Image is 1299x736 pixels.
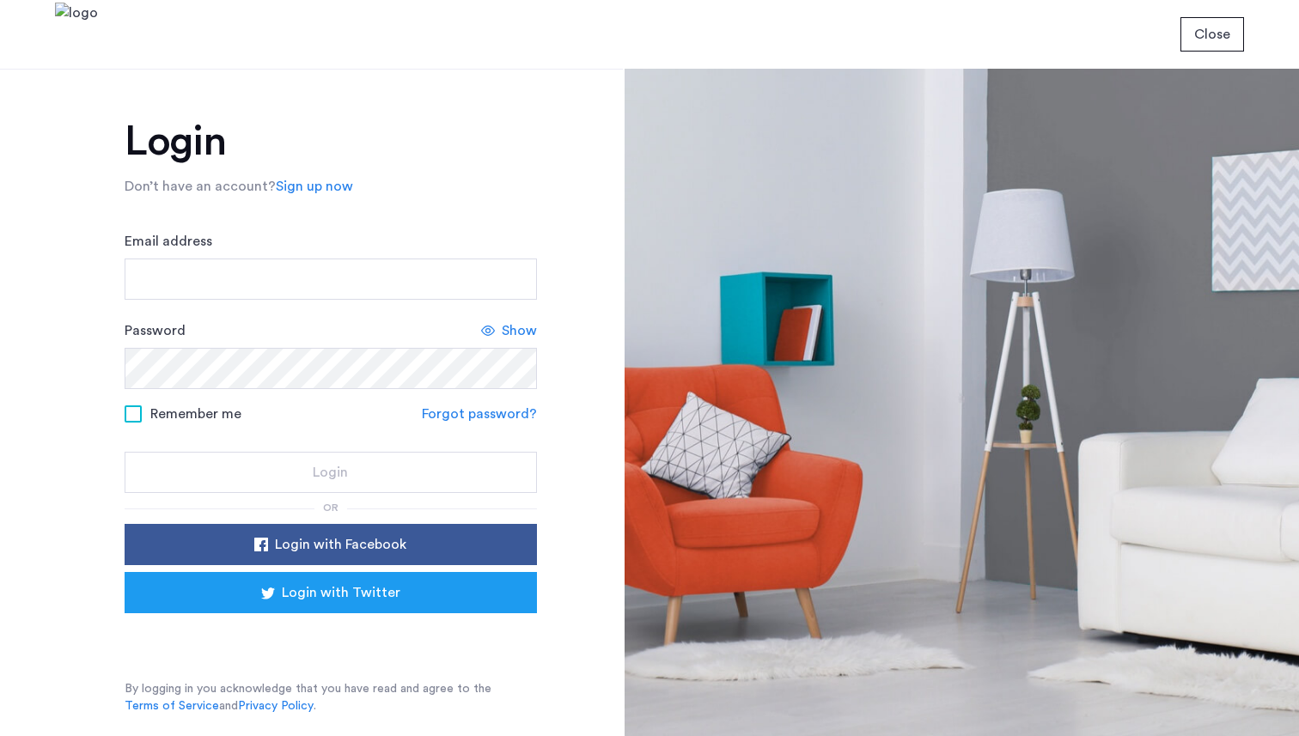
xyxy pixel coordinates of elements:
img: logo [55,3,98,67]
label: Email address [125,231,212,252]
span: or [323,502,338,513]
span: Remember me [150,404,241,424]
a: Privacy Policy [238,697,314,715]
a: Sign up now [276,176,353,197]
button: button [125,572,537,613]
a: Forgot password? [422,404,537,424]
span: Close [1194,24,1230,45]
span: Login with Twitter [282,582,400,603]
h1: Login [125,121,537,162]
button: button [125,524,537,565]
button: button [1180,17,1244,52]
span: Don’t have an account? [125,179,276,193]
p: By logging in you acknowledge that you have read and agree to the and . [125,680,537,715]
button: button [125,452,537,493]
span: Login [313,462,348,483]
label: Password [125,320,186,341]
span: Login with Facebook [275,534,406,555]
span: Show [502,320,537,341]
a: Terms of Service [125,697,219,715]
